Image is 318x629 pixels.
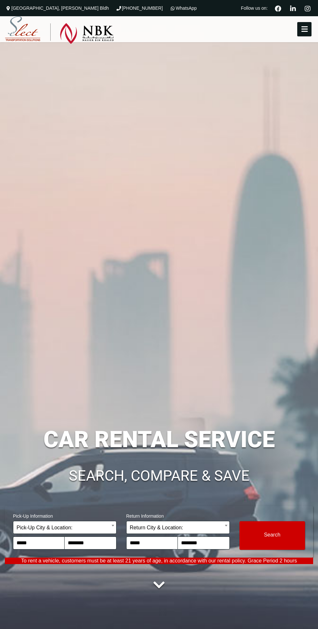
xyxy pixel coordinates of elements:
[272,5,284,12] a: Facebook
[287,5,299,12] a: Linkedin
[5,468,313,483] h1: SEARCH, COMPARE & SAVE
[17,521,113,534] span: Pick-Up City & Location:
[5,16,114,44] img: Select Rent a Car
[169,6,197,11] a: WhatsApp
[13,521,116,534] span: Pick-Up City & Location:
[13,509,116,521] span: Pick-Up Information
[116,6,163,11] a: [PHONE_NUMBER]
[239,521,305,550] button: Modify Search
[126,509,230,521] span: Return Information
[5,558,313,564] p: To rent a vehicle, customers must be at least 21 years of age, in accordance with our rental poli...
[126,521,230,534] span: Return City & Location:
[302,5,313,12] a: Instagram
[5,428,313,451] h1: CAR RENTAL SERVICE
[130,521,226,534] span: Return City & Location:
